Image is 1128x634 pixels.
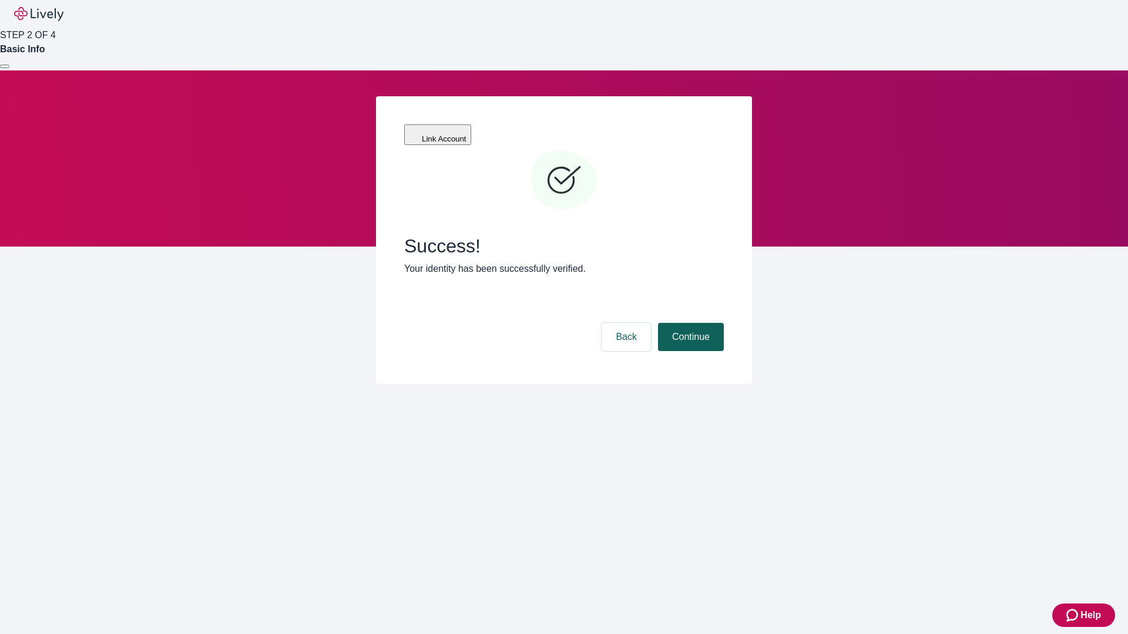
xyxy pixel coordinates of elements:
button: Continue [658,323,724,351]
img: Lively [14,7,63,21]
svg: Zendesk support icon [1066,608,1080,622]
button: Link Account [404,124,471,145]
svg: Checkmark icon [529,146,599,216]
p: Your identity has been successfully verified. [404,262,724,276]
span: Success! [404,235,724,257]
button: Back [602,323,651,351]
button: Zendesk support iconHelp [1052,603,1115,627]
span: Help [1080,608,1101,622]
